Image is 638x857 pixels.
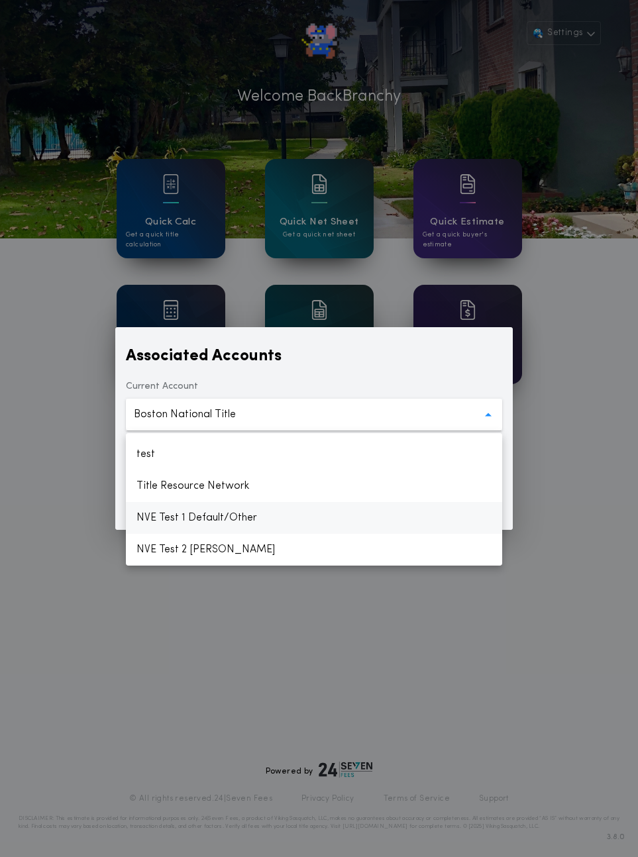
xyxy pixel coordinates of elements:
[126,399,502,430] button: Boston National Title
[126,470,502,502] p: Title Resource Network
[126,346,282,367] label: Associated Accounts
[126,380,198,393] label: Current Account
[126,438,502,470] p: test
[126,534,502,566] p: NVE Test 2 [PERSON_NAME]
[126,502,502,534] p: NVE Test 1 Default/Other
[126,433,502,566] ul: Boston National Title
[134,407,257,423] p: Boston National Title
